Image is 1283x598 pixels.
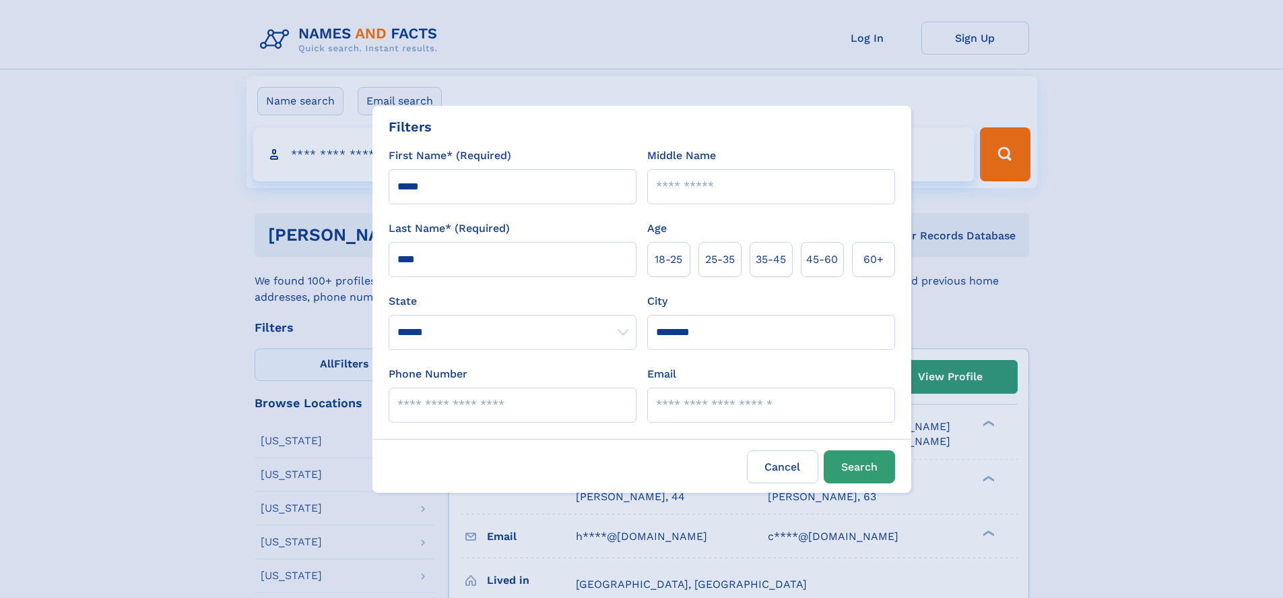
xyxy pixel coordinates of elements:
label: Middle Name [647,148,716,164]
span: 60+ [863,251,884,268]
label: State [389,293,636,309]
div: Filters [389,117,432,137]
label: First Name* (Required) [389,148,511,164]
label: Last Name* (Required) [389,220,510,237]
label: Cancel [747,450,818,483]
span: 45‑60 [806,251,838,268]
label: Email [647,366,676,382]
label: Age [647,220,667,237]
button: Search [824,450,895,483]
label: Phone Number [389,366,467,382]
span: 35‑45 [756,251,786,268]
span: 25‑35 [705,251,735,268]
span: 18‑25 [655,251,682,268]
label: City [647,293,667,309]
